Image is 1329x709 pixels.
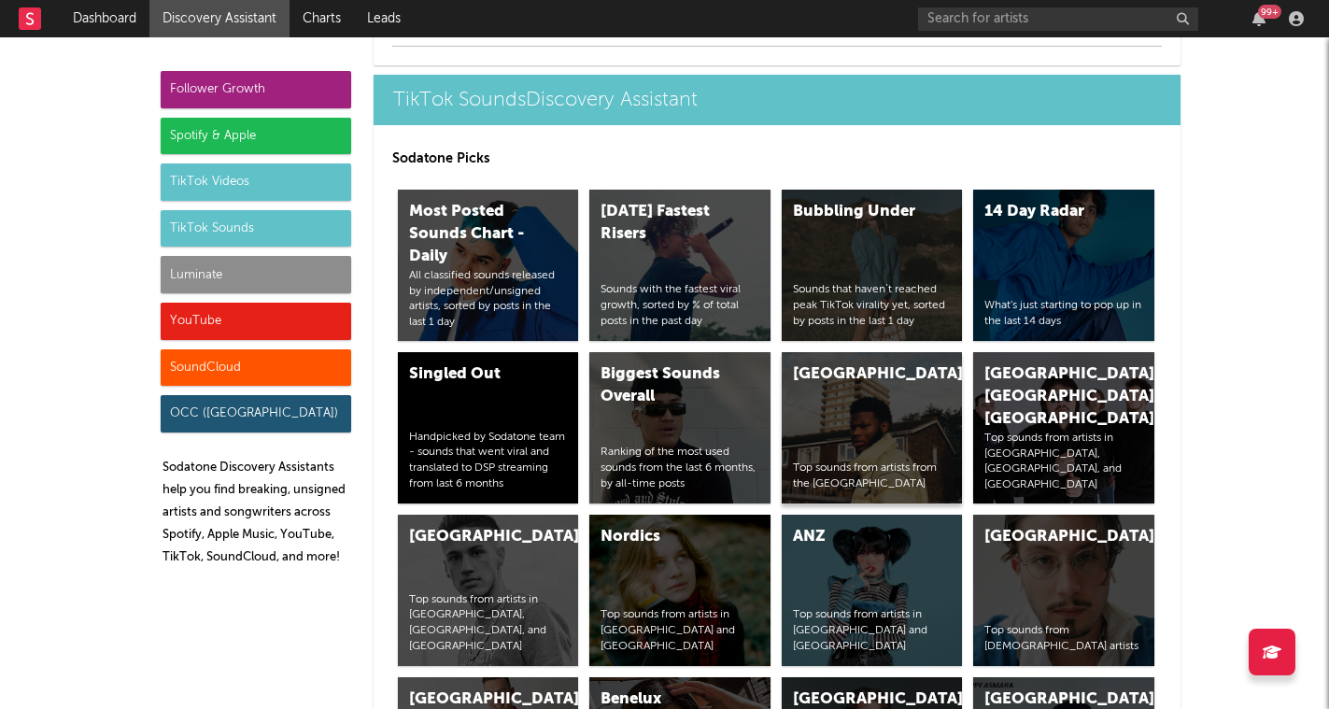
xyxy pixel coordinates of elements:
div: Luminate [161,256,351,293]
div: Handpicked by Sodatone team - sounds that went viral and translated to DSP streaming from last 6 ... [409,430,568,492]
div: 14 Day Radar [984,201,1111,223]
div: [GEOGRAPHIC_DATA] [984,526,1111,548]
div: Most Posted Sounds Chart - Daily [409,201,536,268]
div: Sounds with the fastest viral growth, sorted by % of total posts in the past day [601,282,759,329]
div: What's just starting to pop up in the last 14 days [984,298,1143,330]
div: Spotify & Apple [161,118,351,155]
button: 99+ [1252,11,1265,26]
div: 99 + [1258,5,1281,19]
a: Most Posted Sounds Chart - DailyAll classified sounds released by independent/unsigned artists, s... [398,190,579,341]
div: Top sounds from artists in [GEOGRAPHIC_DATA] and [GEOGRAPHIC_DATA] [601,607,759,654]
div: Top sounds from artists in [GEOGRAPHIC_DATA] and [GEOGRAPHIC_DATA] [793,607,952,654]
a: [GEOGRAPHIC_DATA]Top sounds from artists from the [GEOGRAPHIC_DATA] [782,352,963,503]
div: All classified sounds released by independent/unsigned artists, sorted by posts in the last 1 day [409,268,568,331]
div: [DATE] Fastest Risers [601,201,728,246]
a: NordicsTop sounds from artists in [GEOGRAPHIC_DATA] and [GEOGRAPHIC_DATA] [589,515,771,666]
a: TikTok SoundsDiscovery Assistant [374,75,1181,125]
a: [GEOGRAPHIC_DATA], [GEOGRAPHIC_DATA], [GEOGRAPHIC_DATA]Top sounds from artists in [GEOGRAPHIC_DAT... [973,352,1154,503]
input: Search for artists [918,7,1198,31]
div: OCC ([GEOGRAPHIC_DATA]) [161,395,351,432]
div: Top sounds from artists from the [GEOGRAPHIC_DATA] [793,461,952,492]
p: Sodatone Discovery Assistants help you find breaking, unsigned artists and songwriters across Spo... [163,457,351,569]
div: TikTok Sounds [161,210,351,248]
div: Top sounds from artists in [GEOGRAPHIC_DATA], [GEOGRAPHIC_DATA], and [GEOGRAPHIC_DATA] [409,592,568,655]
div: Ranking of the most used sounds from the last 6 months, by all-time posts [601,445,759,491]
div: ANZ [793,526,920,548]
p: Sodatone Picks [392,148,1162,170]
div: Bubbling Under [793,201,920,223]
div: [GEOGRAPHIC_DATA], [GEOGRAPHIC_DATA], [GEOGRAPHIC_DATA] [984,363,1111,431]
a: ANZTop sounds from artists in [GEOGRAPHIC_DATA] and [GEOGRAPHIC_DATA] [782,515,963,666]
div: SoundCloud [161,349,351,387]
div: YouTube [161,303,351,340]
a: Bubbling UnderSounds that haven’t reached peak TikTok virality yet, sorted by posts in the last 1... [782,190,963,341]
div: Top sounds from artists in [GEOGRAPHIC_DATA], [GEOGRAPHIC_DATA], and [GEOGRAPHIC_DATA] [984,431,1143,493]
a: Biggest Sounds OverallRanking of the most used sounds from the last 6 months, by all-time posts [589,352,771,503]
div: [GEOGRAPHIC_DATA] [409,526,536,548]
div: Top sounds from [DEMOGRAPHIC_DATA] artists [984,623,1143,655]
div: TikTok Videos [161,163,351,201]
a: [GEOGRAPHIC_DATA]Top sounds from [DEMOGRAPHIC_DATA] artists [973,515,1154,666]
div: [GEOGRAPHIC_DATA] [793,363,920,386]
a: [GEOGRAPHIC_DATA]Top sounds from artists in [GEOGRAPHIC_DATA], [GEOGRAPHIC_DATA], and [GEOGRAPHIC... [398,515,579,666]
div: Follower Growth [161,71,351,108]
div: Sounds that haven’t reached peak TikTok virality yet, sorted by posts in the last 1 day [793,282,952,329]
a: Singled OutHandpicked by Sodatone team - sounds that went viral and translated to DSP streaming f... [398,352,579,503]
div: Nordics [601,526,728,548]
a: 14 Day RadarWhat's just starting to pop up in the last 14 days [973,190,1154,341]
a: [DATE] Fastest RisersSounds with the fastest viral growth, sorted by % of total posts in the past... [589,190,771,341]
div: Biggest Sounds Overall [601,363,728,408]
div: Singled Out [409,363,536,386]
